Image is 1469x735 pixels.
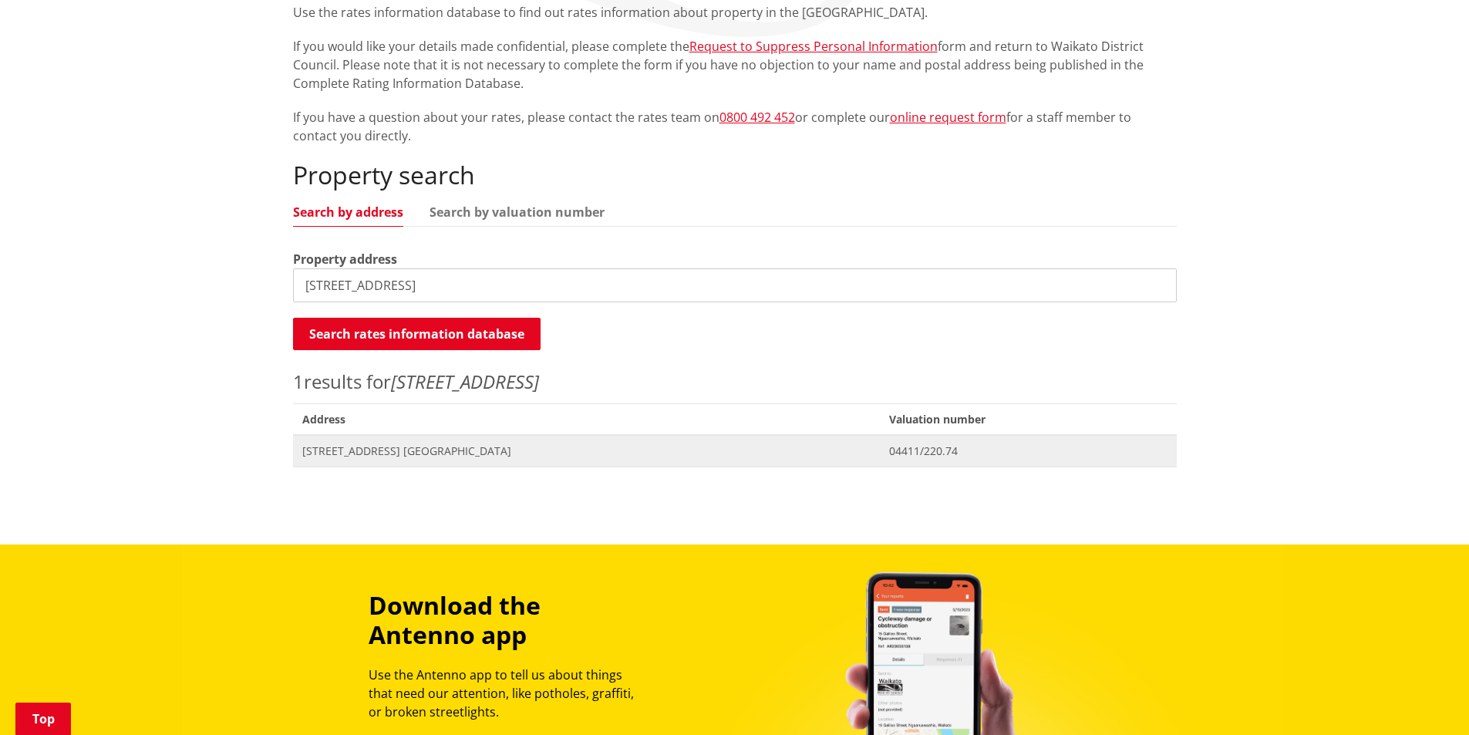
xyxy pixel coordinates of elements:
a: Top [15,703,71,735]
h3: Download the Antenno app [369,591,648,650]
p: Use the rates information database to find out rates information about property in the [GEOGRAPHI... [293,3,1177,22]
a: Search by valuation number [430,206,605,218]
p: If you have a question about your rates, please contact the rates team on or complete our for a s... [293,108,1177,145]
span: Valuation number [880,403,1177,435]
input: e.g. Duke Street NGARUAWAHIA [293,268,1177,302]
button: Search rates information database [293,318,541,350]
iframe: Messenger Launcher [1398,670,1454,726]
em: [STREET_ADDRESS] [391,369,539,394]
a: [STREET_ADDRESS] [GEOGRAPHIC_DATA] 04411/220.74 [293,435,1177,467]
h2: Property search [293,160,1177,190]
span: 1 [293,369,304,394]
a: online request form [890,109,1006,126]
label: Property address [293,250,397,268]
span: Address [293,403,880,435]
a: Request to Suppress Personal Information [689,38,938,55]
p: If you would like your details made confidential, please complete the form and return to Waikato ... [293,37,1177,93]
span: [STREET_ADDRESS] [GEOGRAPHIC_DATA] [302,443,871,459]
span: 04411/220.74 [889,443,1167,459]
a: Search by address [293,206,403,218]
p: Use the Antenno app to tell us about things that need our attention, like potholes, graffiti, or ... [369,666,648,721]
a: 0800 492 452 [719,109,795,126]
p: results for [293,368,1177,396]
